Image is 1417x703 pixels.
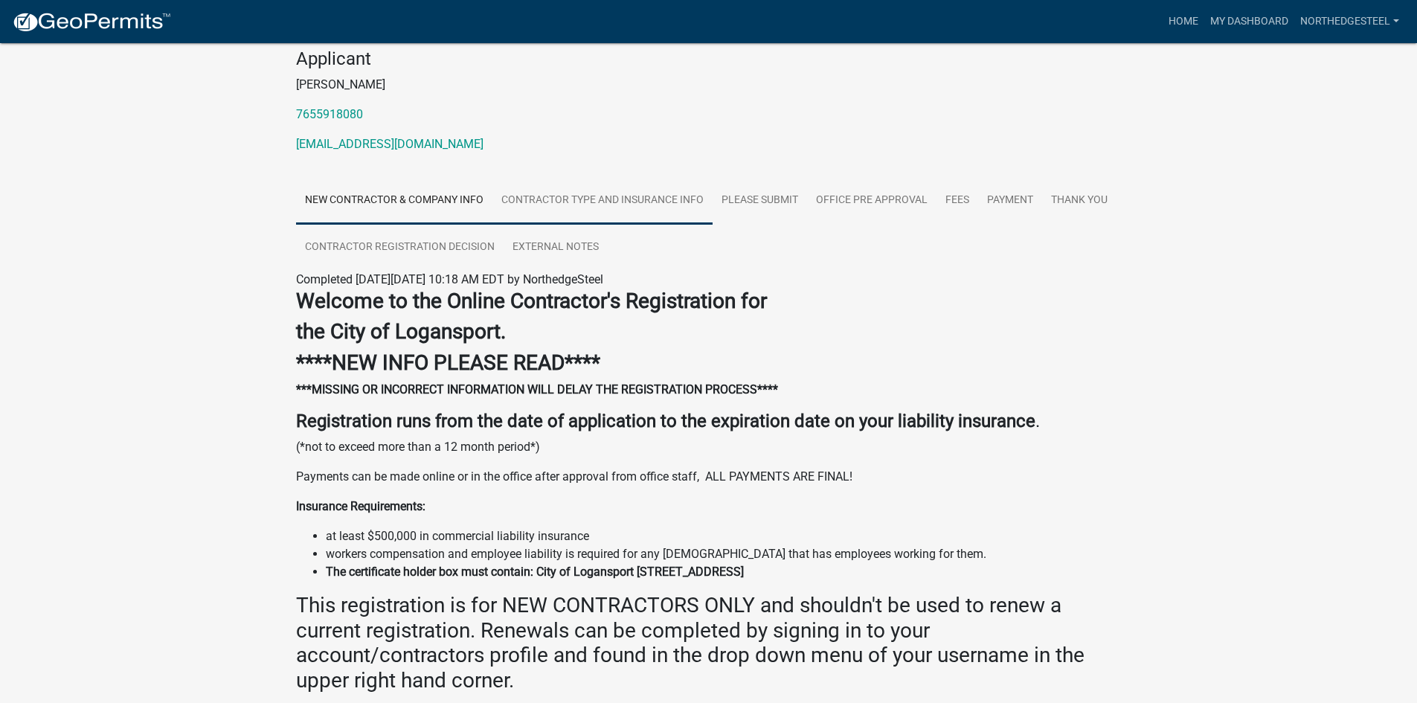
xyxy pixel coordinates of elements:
[296,319,506,344] strong: the City of Logansport.
[1042,177,1116,225] a: Thank you
[1204,7,1294,36] a: My Dashboard
[807,177,936,225] a: Office Pre Approval
[296,137,483,151] a: [EMAIL_ADDRESS][DOMAIN_NAME]
[296,177,492,225] a: New Contractor & Company Info
[713,177,807,225] a: Please Submit
[1294,7,1405,36] a: NorthedgeSteel
[296,411,1122,432] h4: .
[296,438,1122,456] p: (*not to exceed more than a 12 month period*)
[492,177,713,225] a: Contractor Type and Insurance Info
[326,565,744,579] strong: The certificate holder box must contain: City of Logansport [STREET_ADDRESS]
[296,289,767,313] strong: Welcome to the Online Contractor's Registration for
[936,177,978,225] a: Fees
[296,48,1122,70] h4: Applicant
[326,527,1122,545] li: at least $500,000 in commercial liability insurance
[296,411,1035,431] strong: Registration runs from the date of application to the expiration date on your liability insurance
[326,545,1122,563] li: workers compensation and employee liability is required for any [DEMOGRAPHIC_DATA] that has emplo...
[296,107,363,121] a: 7655918080
[504,224,608,272] a: External Notes
[296,272,603,286] span: Completed [DATE][DATE] 10:18 AM EDT by NorthedgeSteel
[296,76,1122,94] p: [PERSON_NAME]
[296,468,1122,486] p: Payments can be made online or in the office after approval from office staff, ALL PAYMENTS ARE F...
[296,382,778,397] strong: ***MISSING OR INCORRECT INFORMATION WILL DELAY THE REGISTRATION PROCESS****
[978,177,1042,225] a: Payment
[296,499,425,513] strong: Insurance Requirements:
[296,593,1122,693] h3: This registration is for NEW CONTRACTORS ONLY and shouldn't be used to renew a current registrati...
[296,224,504,272] a: Contractor Registration Decision
[1163,7,1204,36] a: Home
